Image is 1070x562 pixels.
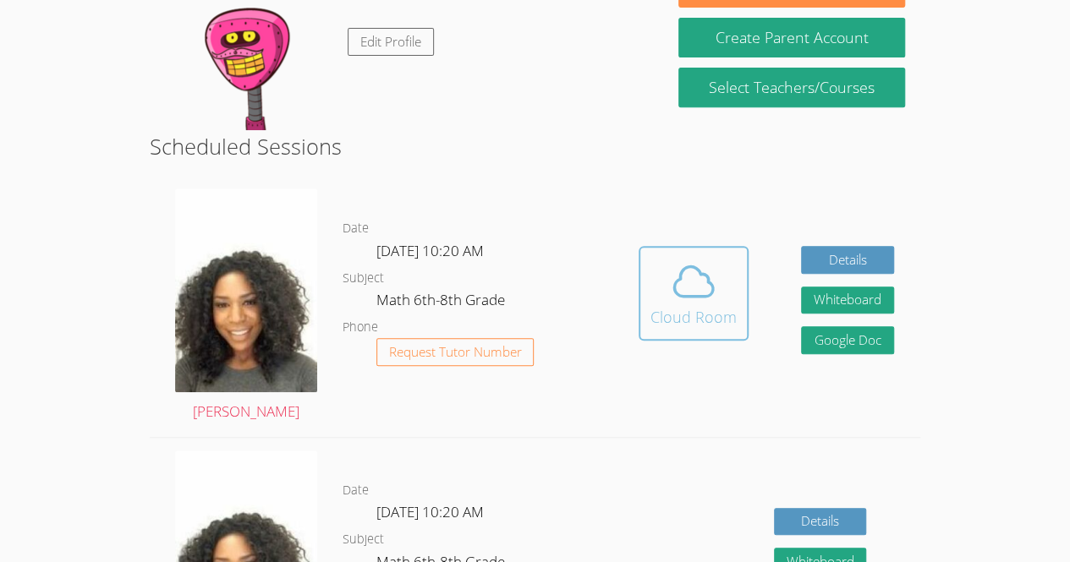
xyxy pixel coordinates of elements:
[801,286,894,314] button: Whiteboard
[175,188,317,424] a: [PERSON_NAME]
[376,502,484,521] span: [DATE] 10:20 AM
[348,28,434,56] a: Edit Profile
[150,130,920,162] h2: Scheduled Sessions
[678,18,904,57] button: Create Parent Account
[343,317,378,338] dt: Phone
[376,288,508,317] dd: Math 6th-8th Grade
[639,246,749,341] button: Cloud Room
[343,218,369,239] dt: Date
[343,268,384,289] dt: Subject
[650,305,737,329] div: Cloud Room
[801,326,894,354] a: Google Doc
[376,338,535,366] button: Request Tutor Number
[389,346,522,358] span: Request Tutor Number
[343,529,384,550] dt: Subject
[376,241,484,260] span: [DATE] 10:20 AM
[801,246,894,274] a: Details
[343,480,369,501] dt: Date
[678,68,904,107] a: Select Teachers/Courses
[774,508,867,536] a: Details
[175,188,317,392] img: avatar.png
